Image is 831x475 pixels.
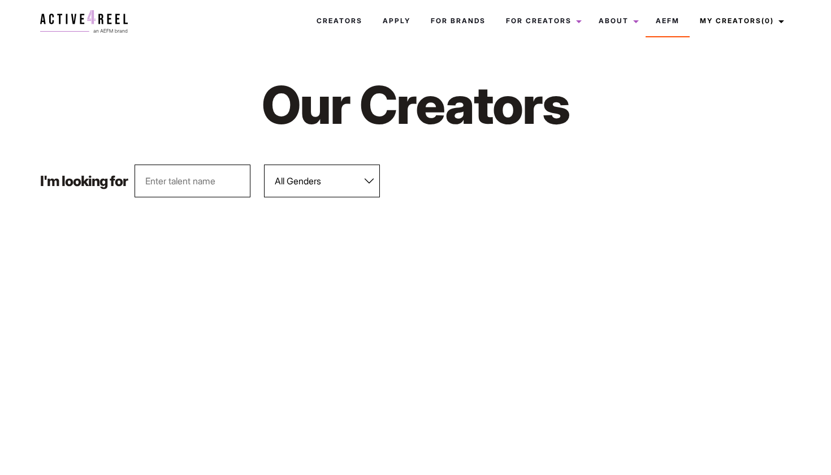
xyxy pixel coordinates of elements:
a: Apply [373,6,421,36]
a: AEFM [646,6,690,36]
a: For Creators [496,6,588,36]
span: (0) [761,16,774,25]
a: My Creators(0) [690,6,791,36]
input: Enter talent name [135,165,250,197]
img: a4r-logo.svg [40,10,128,33]
p: I'm looking for [40,174,128,188]
a: Creators [306,6,373,36]
a: About [588,6,646,36]
a: For Brands [421,6,496,36]
h1: Our Creators [200,72,632,137]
